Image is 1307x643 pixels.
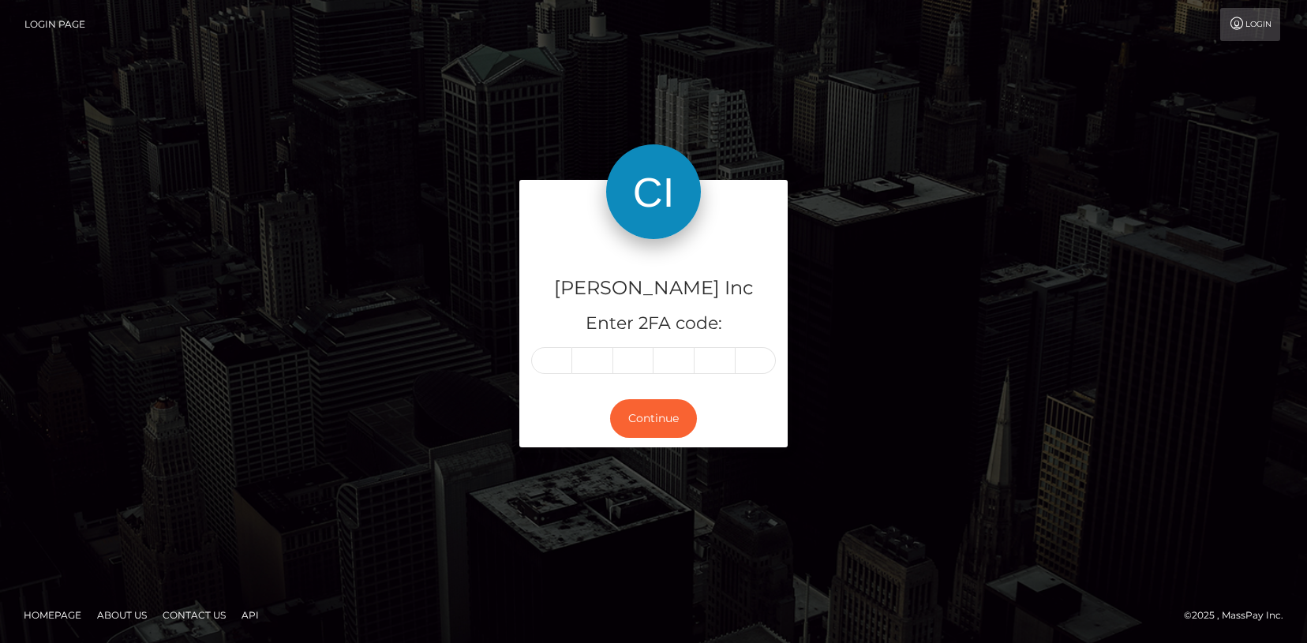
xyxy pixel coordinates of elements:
a: Contact Us [156,603,232,627]
a: API [235,603,265,627]
h5: Enter 2FA code: [531,312,776,336]
button: Continue [610,399,697,438]
h4: [PERSON_NAME] Inc [531,275,776,302]
a: Homepage [17,603,88,627]
a: About Us [91,603,153,627]
img: Cindy Gallop Inc [606,144,701,239]
a: Login Page [24,8,85,41]
div: © 2025 , MassPay Inc. [1184,607,1295,624]
a: Login [1220,8,1280,41]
